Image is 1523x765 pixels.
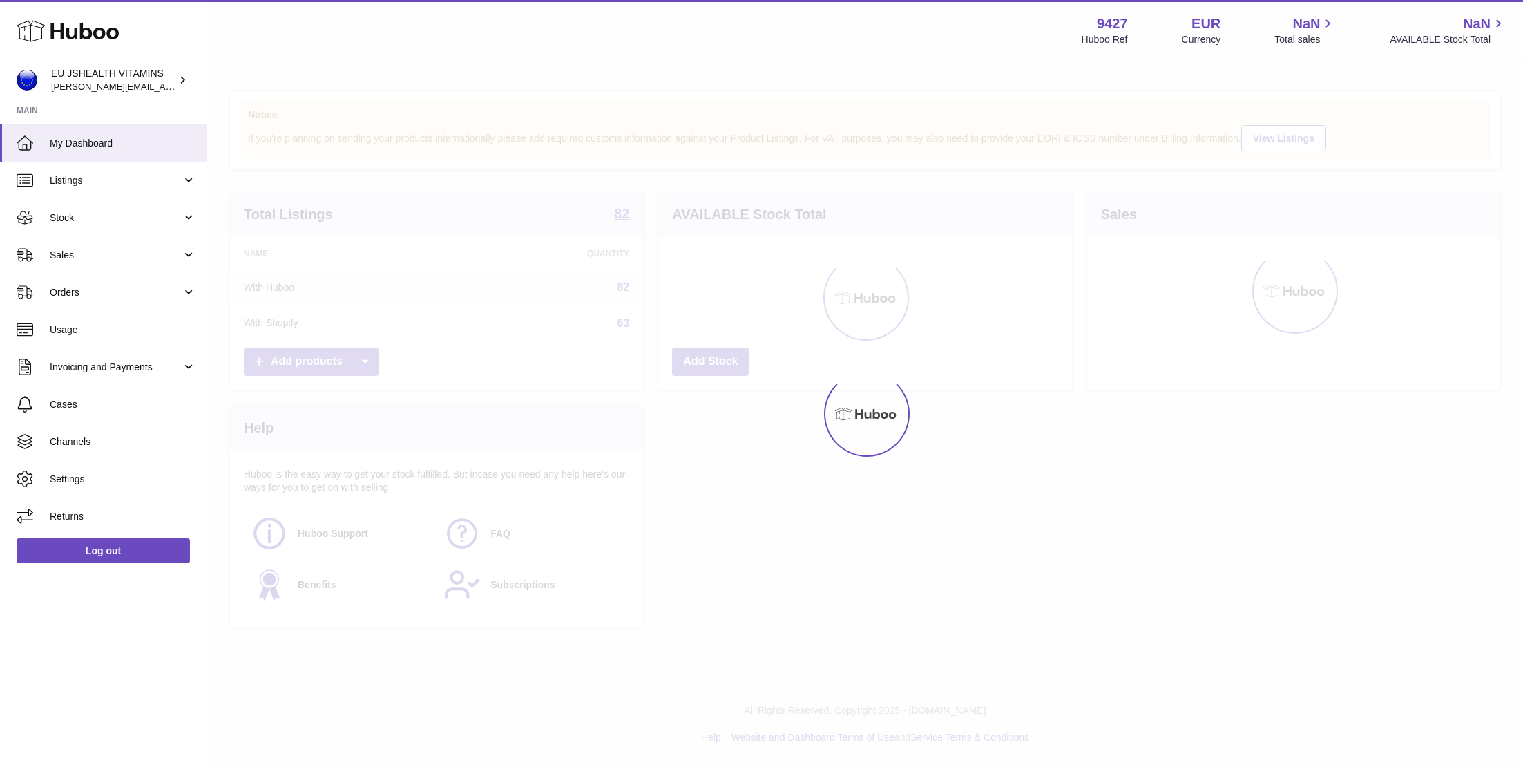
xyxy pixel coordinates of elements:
span: NaN [1292,15,1320,33]
span: Stock [50,211,182,225]
div: EU JSHEALTH VITAMINS [51,67,175,93]
span: Invoicing and Payments [50,361,182,374]
span: Cases [50,398,196,411]
img: laura@jessicasepel.com [17,70,37,91]
span: AVAILABLE Stock Total [1390,33,1506,46]
span: Sales [50,249,182,262]
span: Orders [50,286,182,299]
span: NaN [1463,15,1491,33]
a: Log out [17,538,190,563]
strong: 9427 [1097,15,1128,33]
strong: EUR [1191,15,1220,33]
div: Huboo Ref [1082,33,1128,46]
span: Usage [50,323,196,337]
span: Channels [50,435,196,448]
span: [PERSON_NAME][EMAIL_ADDRESS][DOMAIN_NAME] [51,81,277,92]
div: Currency [1182,33,1221,46]
span: Returns [50,510,196,523]
span: Total sales [1274,33,1336,46]
span: Listings [50,174,182,187]
a: NaN Total sales [1274,15,1336,46]
a: NaN AVAILABLE Stock Total [1390,15,1506,46]
span: My Dashboard [50,137,196,150]
span: Settings [50,473,196,486]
